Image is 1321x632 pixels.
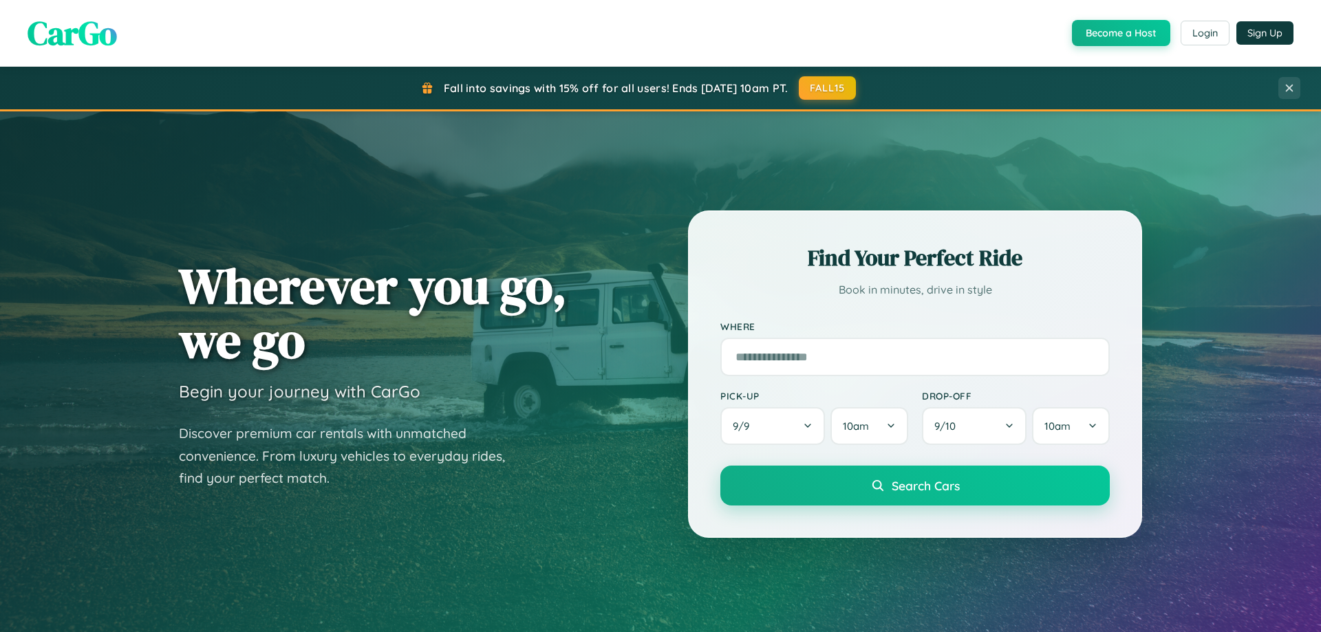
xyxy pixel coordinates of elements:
[1072,20,1170,46] button: Become a Host
[444,81,788,95] span: Fall into savings with 15% off for all users! Ends [DATE] 10am PT.
[1236,21,1293,45] button: Sign Up
[1181,21,1229,45] button: Login
[843,419,869,433] span: 10am
[179,422,523,490] p: Discover premium car rentals with unmatched convenience. From luxury vehicles to everyday rides, ...
[1032,407,1110,445] button: 10am
[1044,419,1071,433] span: 10am
[922,390,1110,402] label: Drop-off
[922,407,1027,445] button: 9/10
[179,259,567,367] h1: Wherever you go, we go
[720,243,1110,273] h2: Find Your Perfect Ride
[934,419,963,433] span: 9 / 10
[720,390,908,402] label: Pick-up
[179,381,420,402] h3: Begin your journey with CarGo
[720,320,1110,332] label: Where
[830,407,908,445] button: 10am
[720,466,1110,505] button: Search Cars
[892,478,960,493] span: Search Cars
[733,419,756,433] span: 9 / 9
[799,76,857,100] button: FALL15
[28,10,117,56] span: CarGo
[720,407,825,445] button: 9/9
[720,280,1110,300] p: Book in minutes, drive in style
